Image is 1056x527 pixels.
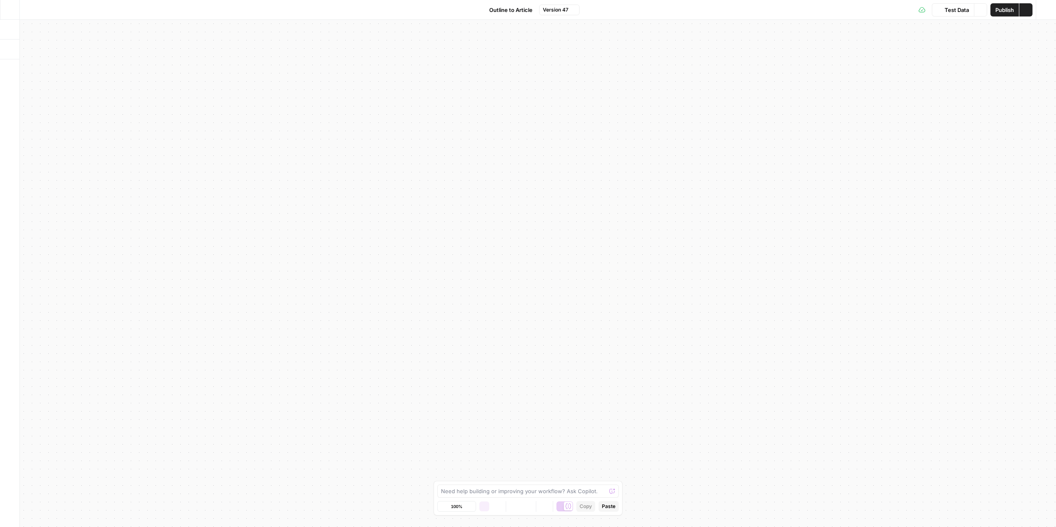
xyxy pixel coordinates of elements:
span: Publish [995,6,1014,14]
span: Paste [602,503,615,510]
span: Outline to Article [489,6,533,14]
span: Version 47 [543,6,568,14]
span: Copy [580,503,592,510]
span: 100% [451,503,462,510]
button: Test Data [932,3,974,16]
button: Paste [599,501,619,512]
button: Copy [576,501,595,512]
button: Publish [990,3,1019,16]
button: Version 47 [539,5,580,15]
button: Outline to Article [477,3,537,16]
span: Test Data [945,6,969,14]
